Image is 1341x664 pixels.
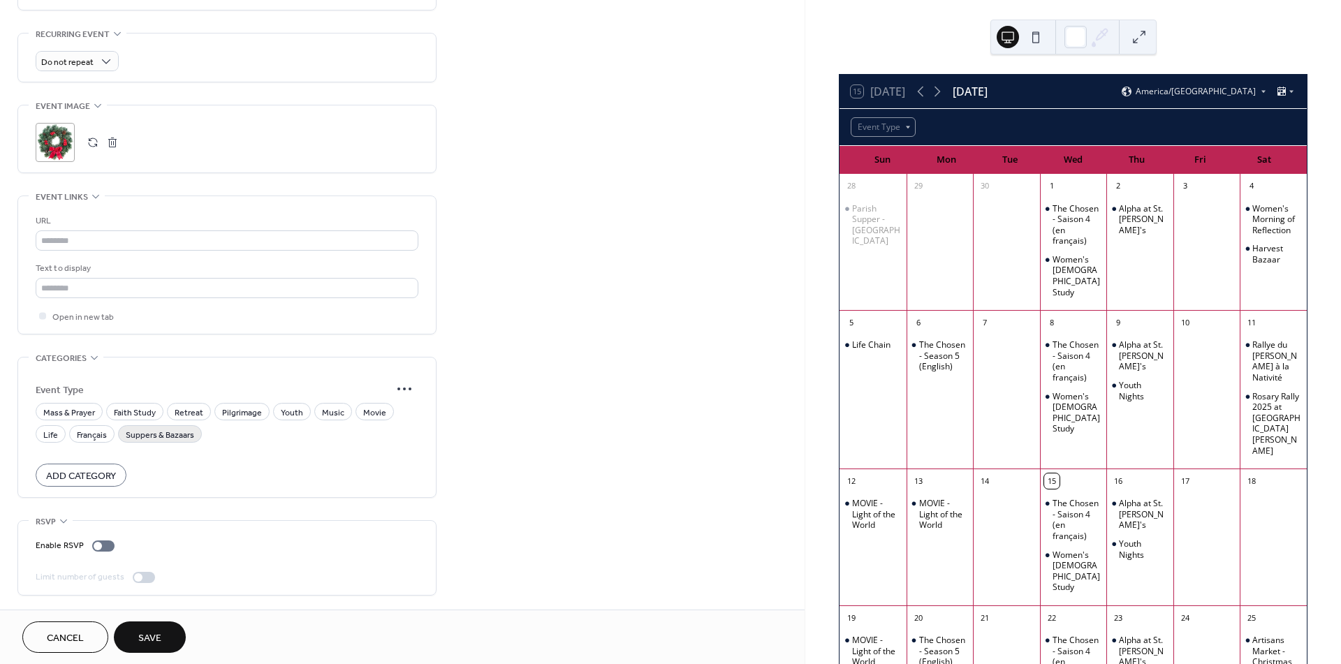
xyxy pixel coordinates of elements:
[1244,473,1259,489] div: 18
[977,179,992,194] div: 30
[852,203,901,246] div: Parish Supper - [GEOGRAPHIC_DATA]
[1106,380,1173,401] div: Youth Nights
[47,631,84,646] span: Cancel
[977,315,992,330] div: 7
[46,469,116,484] span: Add Category
[1252,339,1301,383] div: Rallye du [PERSON_NAME] à la Nativité
[36,214,416,228] div: URL
[43,406,95,420] span: Mass & Prayer
[953,83,988,100] div: [DATE]
[1252,243,1301,265] div: Harvest Bazaar
[1119,538,1168,560] div: Youth Nights
[911,610,926,626] div: 20
[43,428,58,443] span: Life
[914,146,978,174] div: Mon
[1178,315,1193,330] div: 10
[1244,179,1259,194] div: 4
[36,99,90,114] span: Event image
[1111,315,1126,330] div: 9
[1111,179,1126,194] div: 2
[1053,203,1101,246] div: The Chosen - Saison 4 (en français)
[1232,146,1296,174] div: Sat
[1040,339,1107,383] div: The Chosen - Saison 4 (en français)
[138,631,161,646] span: Save
[36,123,75,162] div: ;
[114,621,186,653] button: Save
[1240,339,1307,383] div: Rallye du Rosaire à la Nativité
[36,464,126,487] button: Add Category
[844,179,859,194] div: 28
[844,610,859,626] div: 19
[851,146,914,174] div: Sun
[1244,610,1259,626] div: 25
[1040,391,1107,434] div: Women's Bible Study
[1105,146,1168,174] div: Thu
[1044,610,1060,626] div: 22
[977,473,992,489] div: 14
[1040,203,1107,246] div: The Chosen - Saison 4 (en français)
[1244,315,1259,330] div: 11
[1252,391,1301,457] div: Rosary Rally 2025 at [GEOGRAPHIC_DATA][PERSON_NAME]
[36,27,110,42] span: Recurring event
[126,428,194,443] span: Suppers & Bazaars
[919,339,968,372] div: The Chosen - Season 5 (English)
[1044,473,1060,489] div: 15
[41,54,94,71] span: Do not repeat
[1106,498,1173,531] div: Alpha at St. Anthony's
[1044,315,1060,330] div: 8
[52,310,114,325] span: Open in new tab
[1119,339,1168,372] div: Alpha at St. [PERSON_NAME]'s
[1040,498,1107,541] div: The Chosen - Saison 4 (en français)
[1119,203,1168,236] div: Alpha at St. [PERSON_NAME]'s
[840,203,907,246] div: Parish Supper - St. Mary's
[36,570,124,584] div: Limit number of guests
[911,473,926,489] div: 13
[1240,243,1307,265] div: Harvest Bazaar
[844,473,859,489] div: 12
[1040,254,1107,297] div: Women's Bible Study
[36,383,390,397] span: Event Type
[1053,391,1101,434] div: Women's [DEMOGRAPHIC_DATA] Study
[907,339,974,372] div: The Chosen - Season 5 (English)
[978,146,1041,174] div: Tue
[907,498,974,531] div: MOVIE - Light of the World
[363,406,386,420] span: Movie
[1106,339,1173,372] div: Alpha at St. Anthony's
[77,428,107,443] span: Français
[852,339,891,351] div: Life Chain
[281,406,303,420] span: Youth
[911,315,926,330] div: 6
[36,538,84,553] div: Enable RSVP
[36,351,87,366] span: Categories
[919,498,968,531] div: MOVIE - Light of the World
[1053,254,1101,297] div: Women's [DEMOGRAPHIC_DATA] Study
[1111,610,1126,626] div: 23
[1106,538,1173,560] div: Youth Nights
[1053,339,1101,383] div: The Chosen - Saison 4 (en français)
[1178,610,1193,626] div: 24
[1106,203,1173,236] div: Alpha at St. Anthony's
[1240,391,1307,457] div: Rosary Rally 2025 at St. Peter's
[1178,473,1193,489] div: 17
[844,315,859,330] div: 5
[911,179,926,194] div: 29
[222,406,262,420] span: Pilgrimage
[1136,87,1256,96] span: America/[GEOGRAPHIC_DATA]
[840,339,907,351] div: Life Chain
[1252,203,1301,236] div: Women's Morning of Reflection
[852,498,901,531] div: MOVIE - Light of the World
[1119,498,1168,531] div: Alpha at St. [PERSON_NAME]'s
[36,190,88,205] span: Event links
[1178,179,1193,194] div: 3
[1168,146,1232,174] div: Fri
[1044,179,1060,194] div: 1
[1041,146,1105,174] div: Wed
[840,498,907,531] div: MOVIE - Light of the World
[1240,203,1307,236] div: Women's Morning of Reflection
[1119,380,1168,401] div: Youth Nights
[175,406,203,420] span: Retreat
[36,515,56,529] span: RSVP
[22,621,108,653] button: Cancel
[977,610,992,626] div: 21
